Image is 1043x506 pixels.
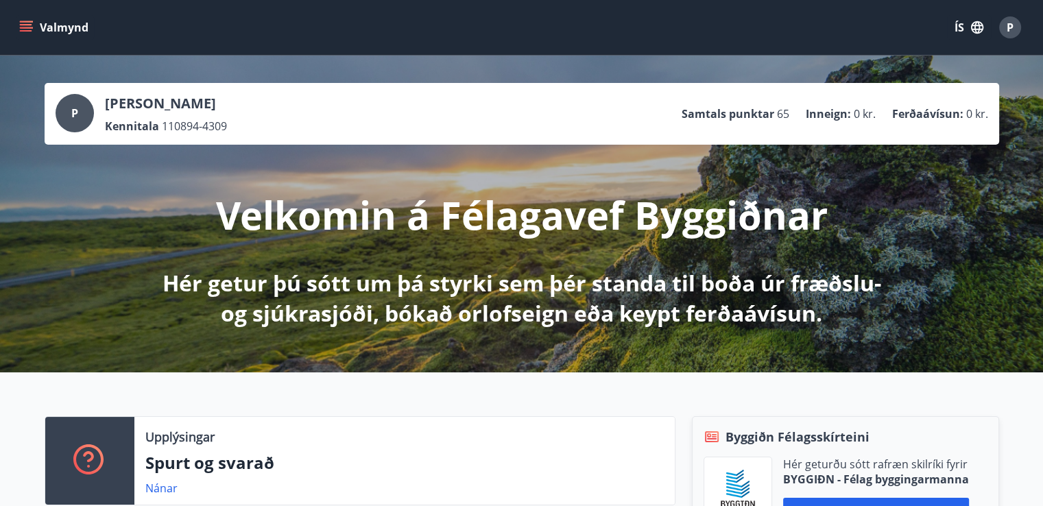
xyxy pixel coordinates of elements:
span: 65 [777,106,789,121]
p: Hér geturðu sótt rafræn skilríki fyrir [783,457,969,472]
span: P [71,106,78,121]
span: 0 kr. [966,106,988,121]
p: Ferðaávísun : [892,106,963,121]
a: Nánar [145,481,178,496]
p: Samtals punktar [682,106,774,121]
button: menu [16,15,94,40]
p: BYGGIÐN - Félag byggingarmanna [783,472,969,487]
span: 110894-4309 [162,119,227,134]
p: Hér getur þú sótt um þá styrki sem þér standa til boða úr fræðslu- og sjúkrasjóði, bókað orlofsei... [160,268,884,328]
span: Byggiðn Félagsskírteini [726,428,870,446]
p: Inneign : [806,106,851,121]
p: Upplýsingar [145,428,215,446]
p: Kennitala [105,119,159,134]
span: 0 kr. [854,106,876,121]
p: [PERSON_NAME] [105,94,227,113]
span: P [1007,20,1014,35]
p: Spurt og svarað [145,451,664,474]
button: ÍS [947,15,991,40]
p: Velkomin á Félagavef Byggiðnar [216,189,828,241]
button: P [994,11,1027,44]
